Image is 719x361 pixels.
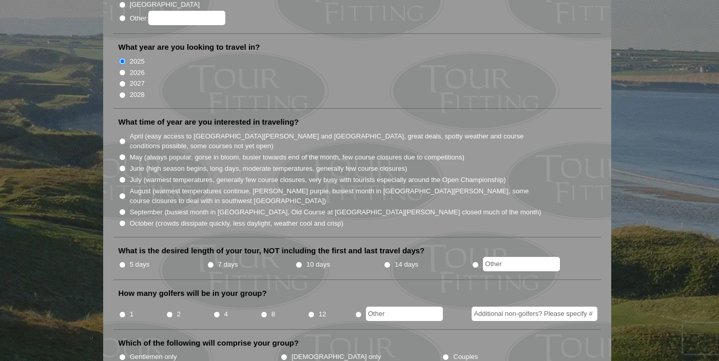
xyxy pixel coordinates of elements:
[119,117,299,127] label: What time of year are you interested in traveling?
[130,11,225,25] label: Other:
[130,164,407,174] label: June (high season begins, long days, moderate temperatures, generally few course closures)
[130,175,506,185] label: July (warmest temperatures, generally few course closures, very busy with tourists especially aro...
[395,259,418,270] label: 14 days
[306,259,330,270] label: 10 days
[130,56,145,67] label: 2025
[130,90,145,100] label: 2028
[224,309,228,319] label: 4
[130,131,542,151] label: April (easy access to [GEOGRAPHIC_DATA][PERSON_NAME] and [GEOGRAPHIC_DATA], great deals, spotty w...
[119,42,260,52] label: What year are you looking to travel in?
[130,218,344,229] label: October (crowds dissipate quickly, less daylight, weather cool and crisp)
[130,186,542,206] label: August (warmest temperatures continue, [PERSON_NAME] purple, busiest month in [GEOGRAPHIC_DATA][P...
[130,207,541,217] label: September (busiest month in [GEOGRAPHIC_DATA], Old Course at [GEOGRAPHIC_DATA][PERSON_NAME] close...
[366,307,443,321] input: Other
[130,78,145,89] label: 2027
[119,246,425,256] label: What is the desired length of your tour, NOT including the first and last travel days?
[130,152,464,163] label: May (always popular, gorse in bloom, busier towards end of the month, few course closures due to ...
[130,68,145,78] label: 2026
[177,309,181,319] label: 2
[319,309,326,319] label: 12
[130,309,133,319] label: 1
[472,307,597,321] input: Additional non-golfers? Please specify #
[271,309,275,319] label: 8
[218,259,238,270] label: 7 days
[148,11,225,25] input: Other:
[119,338,299,348] label: Which of the following will comprise your group?
[130,259,150,270] label: 5 days
[119,288,267,298] label: How many golfers will be in your group?
[483,257,560,271] input: Other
